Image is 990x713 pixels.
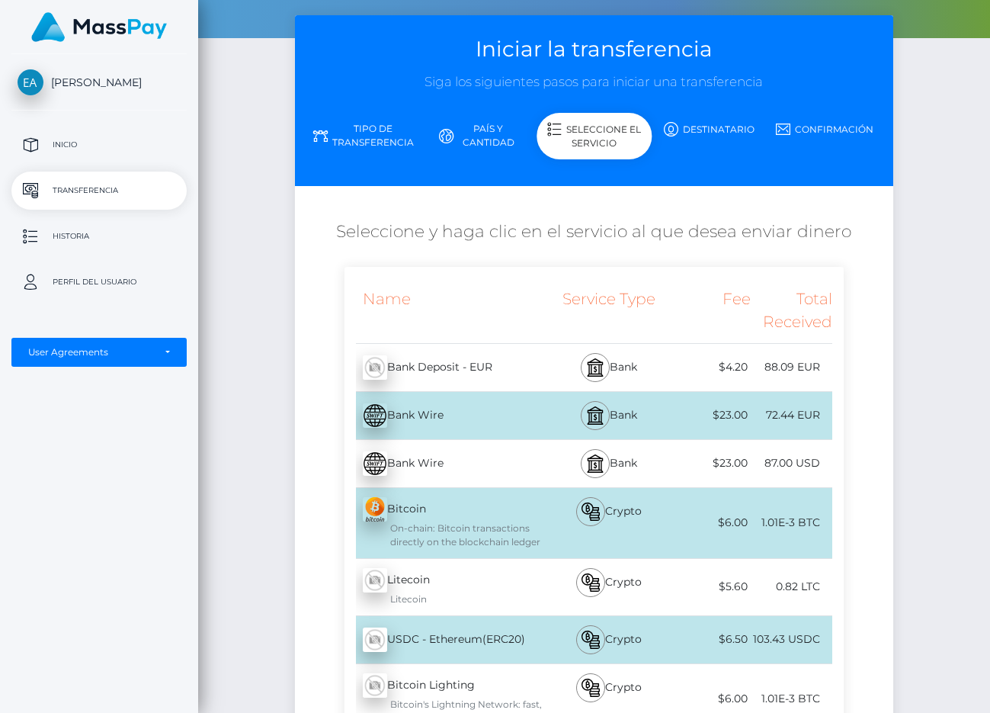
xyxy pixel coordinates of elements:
img: wMhJQYtZFAryAAAAABJRU5ErkJggg== [363,355,387,380]
img: MassPay [31,12,167,42]
div: $23.00 [670,446,751,480]
div: 87.00 USD [751,446,832,480]
img: wMhJQYtZFAryAAAAABJRU5ErkJggg== [363,568,387,593]
h3: Siga los siguientes pasos para iniciar una transferencia [306,73,883,92]
div: User Agreements [28,346,153,358]
img: bitcoin.svg [582,631,600,649]
div: Bank Wire [344,394,548,437]
div: 103.43 USDC [751,622,832,657]
div: Crypto [548,488,670,558]
div: $6.50 [670,622,751,657]
div: $5.60 [670,570,751,604]
img: bank.svg [586,358,604,377]
div: Bank Deposit - EUR [344,346,548,389]
div: USDC - Ethereum(ERC20) [344,618,548,661]
div: $6.00 [670,506,751,540]
div: 0.82 LTC [751,570,832,604]
div: On-chain: Bitcoin transactions directly on the blockchain ledger [363,522,548,549]
a: Destinatario [652,116,767,143]
div: Bank [548,392,670,439]
div: Bitcoin [344,488,548,558]
h3: Iniciar la transferencia [306,34,883,64]
p: Perfil del usuario [18,271,181,294]
div: Name [344,278,548,343]
div: Crypto [548,559,670,615]
p: Historia [18,225,181,248]
img: E16AAAAAElFTkSuQmCC [363,403,387,428]
a: Historia [11,217,187,255]
a: País y cantidad [421,116,537,156]
div: $4.20 [670,350,751,384]
h5: Seleccione y haga clic en el servicio al que desea enviar dinero [306,220,883,244]
img: bitcoin.svg [582,679,600,697]
a: Transferencia [11,172,187,210]
img: E16AAAAAElFTkSuQmCC [363,451,387,476]
div: Total Received [751,278,832,343]
div: Crypto [548,616,670,663]
img: wMhJQYtZFAryAAAAABJRU5ErkJggg== [363,628,387,652]
img: bitcoin.svg [582,503,600,521]
div: Seleccione el servicio [537,113,652,159]
img: bank.svg [586,406,604,425]
img: bank.svg [586,454,604,473]
a: Perfil del usuario [11,263,187,301]
a: Inicio [11,126,187,164]
button: User Agreements [11,338,187,367]
div: 1.01E-3 BTC [751,506,832,540]
a: Confirmación [767,116,882,143]
p: Transferencia [18,179,181,202]
div: Service Type [548,278,670,343]
div: 72.44 EUR [751,398,832,432]
span: [PERSON_NAME] [11,75,187,89]
div: Litecoin [344,559,548,615]
img: bitcoin.svg [582,573,600,592]
div: 88.09 EUR [751,350,832,384]
div: Bank Wire [344,442,548,485]
div: Bank [548,440,670,487]
img: zxlM9hkiQ1iKKYMjuOruv9zc3NfAFPM+lQmnX+Hwj+0b3s+QqDAAAAAElFTkSuQmCC [363,497,387,522]
p: Inicio [18,133,181,156]
div: Fee [670,278,751,343]
div: Bank [548,344,670,391]
a: Tipo de transferencia [306,116,421,156]
img: wMhJQYtZFAryAAAAABJRU5ErkJggg== [363,673,387,698]
div: $23.00 [670,398,751,432]
div: Litecoin [363,593,548,606]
